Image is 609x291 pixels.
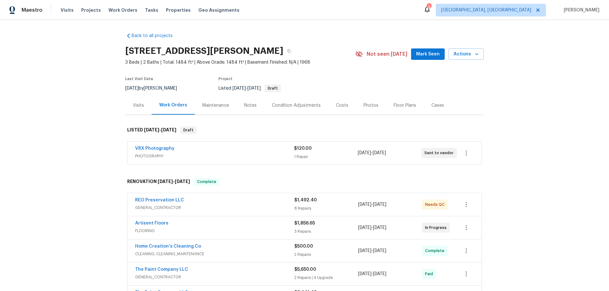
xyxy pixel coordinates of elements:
[265,86,280,90] span: Draft
[158,179,190,184] span: -
[125,120,484,140] div: LISTED [DATE]-[DATE]Draft
[125,86,139,91] span: [DATE]
[135,146,174,151] a: VRX Photography
[294,146,312,151] span: $120.00
[247,86,261,91] span: [DATE]
[294,154,357,160] div: 1 Repair
[158,179,173,184] span: [DATE]
[135,221,168,225] a: Artisent Floors
[22,7,43,13] span: Maestro
[358,249,371,253] span: [DATE]
[166,7,191,13] span: Properties
[358,248,386,254] span: -
[367,51,407,57] span: Not seen [DATE]
[294,244,313,249] span: $500.00
[441,7,531,13] span: [GEOGRAPHIC_DATA], [GEOGRAPHIC_DATA]
[81,7,101,13] span: Projects
[219,77,232,81] span: Project
[431,102,444,109] div: Cases
[232,86,261,91] span: -
[125,59,355,66] span: 3 Beds | 2 Baths | Total: 1484 ft² | Above Grade: 1484 ft² | Basement Finished: N/A | 1968
[358,150,386,156] span: -
[127,126,176,134] h6: LISTED
[144,128,176,132] span: -
[135,153,294,159] span: PHOTOGRAPHY
[373,272,386,276] span: [DATE]
[358,151,371,155] span: [DATE]
[358,225,371,230] span: [DATE]
[175,179,190,184] span: [DATE]
[161,128,176,132] span: [DATE]
[125,77,153,81] span: Last Visit Date
[198,7,239,13] span: Geo Assignments
[294,275,358,281] div: 2 Repairs | 4 Upgrade
[194,179,219,185] span: Complete
[145,8,158,12] span: Tasks
[125,172,484,192] div: RENOVATION [DATE]-[DATE]Complete
[125,48,283,54] h2: [STREET_ADDRESS][PERSON_NAME]
[358,272,371,276] span: [DATE]
[135,244,201,249] a: Home Creation's Cleaning Co
[294,267,316,272] span: $5,650.00
[454,50,479,58] span: Actions
[181,127,196,133] span: Draft
[449,48,484,60] button: Actions
[125,33,186,39] a: Back to all projects
[135,228,294,234] span: FLOORING
[283,45,295,57] button: Copy Address
[202,102,229,109] div: Maintenance
[294,198,317,202] span: $1,492.40
[427,4,431,10] div: 3
[232,86,246,91] span: [DATE]
[373,151,386,155] span: [DATE]
[272,102,321,109] div: Condition Adjustments
[108,7,137,13] span: Work Orders
[425,248,447,254] span: Complete
[411,48,445,60] button: Mark Seen
[294,221,315,225] span: $1,856.65
[363,102,378,109] div: Photos
[61,7,74,13] span: Visits
[425,271,435,277] span: Paid
[561,7,599,13] span: [PERSON_NAME]
[358,201,386,208] span: -
[135,251,294,257] span: CLEANING, CLEANING_MAINTENANCE
[294,205,358,212] div: 8 Repairs
[336,102,348,109] div: Costs
[135,198,184,202] a: REO Preservation LLC
[244,102,257,109] div: Notes
[159,102,187,108] div: Work Orders
[425,225,449,231] span: In Progress
[424,150,456,156] span: Sent to vendor
[127,178,190,186] h6: RENOVATION
[219,86,281,91] span: Listed
[358,271,386,277] span: -
[394,102,416,109] div: Floor Plans
[373,225,386,230] span: [DATE]
[294,228,358,235] div: 3 Repairs
[358,225,386,231] span: -
[358,202,371,207] span: [DATE]
[135,205,294,211] span: GENERAL_CONTRACTOR
[373,249,386,253] span: [DATE]
[133,102,144,109] div: Visits
[125,85,185,92] div: by [PERSON_NAME]
[144,128,159,132] span: [DATE]
[135,267,188,272] a: The Paint Company LLC
[425,201,447,208] span: Needs QC
[135,274,294,280] span: GENERAL_CONTRACTOR
[373,202,386,207] span: [DATE]
[294,251,358,258] div: 2 Repairs
[416,50,440,58] span: Mark Seen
